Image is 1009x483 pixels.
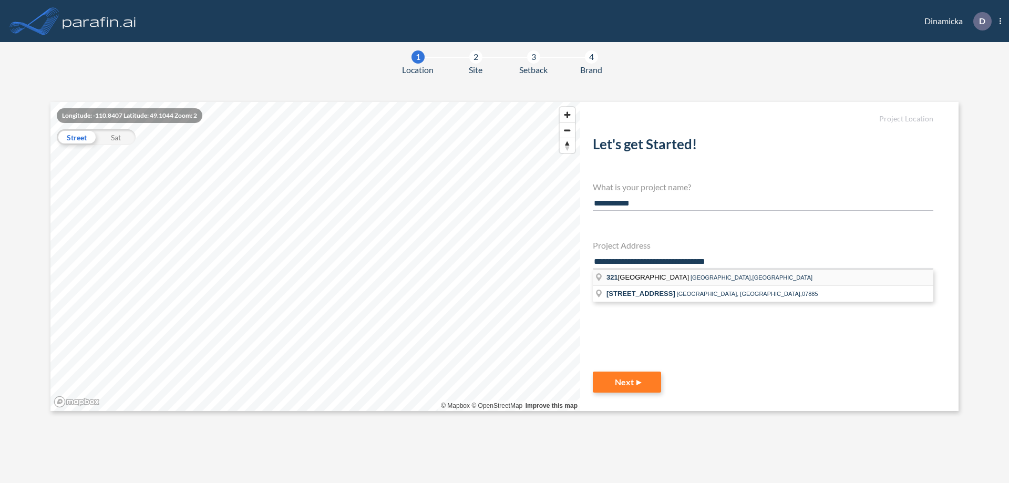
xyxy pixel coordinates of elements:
button: Zoom out [560,122,575,138]
a: Improve this map [526,402,578,409]
button: Next [593,372,661,393]
span: 321 [606,273,618,281]
a: Mapbox homepage [54,396,100,408]
h4: Project Address [593,240,933,250]
div: Dinamicka [909,12,1001,30]
div: 1 [411,50,425,64]
span: Brand [580,64,602,76]
a: Mapbox [441,402,470,409]
span: [GEOGRAPHIC_DATA], [GEOGRAPHIC_DATA],07885 [677,291,818,297]
button: Reset bearing to north [560,138,575,153]
div: 4 [585,50,598,64]
h4: What is your project name? [593,182,933,192]
canvas: Map [50,102,580,411]
a: OpenStreetMap [471,402,522,409]
span: Site [469,64,482,76]
span: [GEOGRAPHIC_DATA] [606,273,691,281]
div: Longitude: -110.8407 Latitude: 49.1044 Zoom: 2 [57,108,202,123]
div: 2 [469,50,482,64]
span: [GEOGRAPHIC_DATA],[GEOGRAPHIC_DATA] [691,274,812,281]
p: D [979,16,985,26]
span: Setback [519,64,548,76]
span: Location [402,64,434,76]
span: [STREET_ADDRESS] [606,290,675,297]
div: Street [57,129,96,145]
div: Sat [96,129,136,145]
h2: Let's get Started! [593,136,933,157]
img: logo [60,11,138,32]
div: 3 [527,50,540,64]
span: Zoom out [560,123,575,138]
h5: Project Location [593,115,933,124]
button: Zoom in [560,107,575,122]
